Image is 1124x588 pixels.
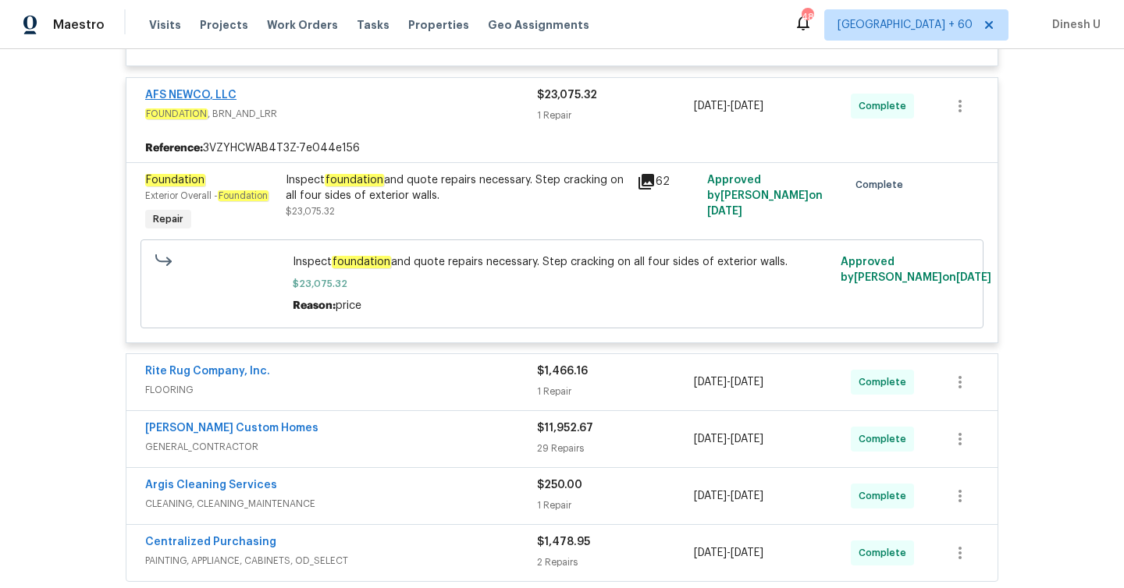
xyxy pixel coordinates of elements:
[694,488,763,504] span: -
[149,17,181,33] span: Visits
[694,545,763,561] span: -
[731,101,763,112] span: [DATE]
[200,17,248,33] span: Projects
[855,177,909,193] span: Complete
[694,377,727,388] span: [DATE]
[1046,17,1101,33] span: Dinesh U
[802,9,813,25] div: 489
[293,254,832,270] span: Inspect and quote repairs necessary. Step cracking on all four sides of exterior walls.
[537,554,694,570] div: 2 Repairs
[488,17,589,33] span: Geo Assignments
[956,272,991,283] span: [DATE]
[145,553,537,569] span: PAINTING, APPLIANCE, CABINETS, OD_SELECT
[357,19,389,30] span: Tasks
[694,434,727,445] span: [DATE]
[53,17,105,33] span: Maestro
[537,90,597,101] span: $23,075.32
[637,172,698,191] div: 62
[145,382,537,398] span: FLOORING
[293,300,336,311] span: Reason:
[286,172,628,204] div: Inspect and quote repairs necessary. Step cracking on all four sides of exterior walls.
[838,17,973,33] span: [GEOGRAPHIC_DATA] + 60
[147,211,190,227] span: Repair
[336,300,361,311] span: price
[145,191,269,200] span: Exterior Overall -
[731,377,763,388] span: [DATE]
[859,488,912,504] span: Complete
[332,256,391,268] em: foundation
[145,108,208,119] em: FOUNDATION
[707,175,823,217] span: Approved by [PERSON_NAME] on
[145,106,537,122] span: , BRN_AND_LRR
[694,491,727,501] span: [DATE]
[537,366,588,377] span: $1,466.16
[859,374,912,390] span: Complete
[537,537,590,547] span: $1,478.95
[707,206,742,217] span: [DATE]
[325,174,384,186] em: foundation
[537,384,694,399] div: 1 Repair
[731,434,763,445] span: [DATE]
[145,537,276,547] a: Centralized Purchasing
[694,547,727,558] span: [DATE]
[145,423,318,434] a: [PERSON_NAME] Custom Homes
[537,441,694,456] div: 29 Repairs
[859,431,912,447] span: Complete
[537,108,694,123] div: 1 Repair
[694,101,727,112] span: [DATE]
[267,17,338,33] span: Work Orders
[408,17,469,33] span: Properties
[694,431,763,447] span: -
[731,491,763,501] span: [DATE]
[537,480,582,491] span: $250.00
[859,545,912,561] span: Complete
[126,134,998,162] div: 3VZYHCWAB4T3Z-7e044e156
[731,547,763,558] span: [DATE]
[145,90,237,101] a: AFS NEWCO, LLC
[145,140,203,156] b: Reference:
[859,98,912,114] span: Complete
[537,423,593,434] span: $11,952.67
[218,190,269,201] em: Foundation
[145,496,537,512] span: CLEANING, CLEANING_MAINTENANCE
[145,174,205,186] em: Foundation
[145,480,277,491] a: Argis Cleaning Services
[841,257,991,283] span: Approved by [PERSON_NAME] on
[145,439,537,455] span: GENERAL_CONTRACTOR
[694,98,763,114] span: -
[286,207,335,216] span: $23,075.32
[537,498,694,513] div: 1 Repair
[293,276,832,292] span: $23,075.32
[694,374,763,390] span: -
[145,366,270,377] a: Rite Rug Company, Inc.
